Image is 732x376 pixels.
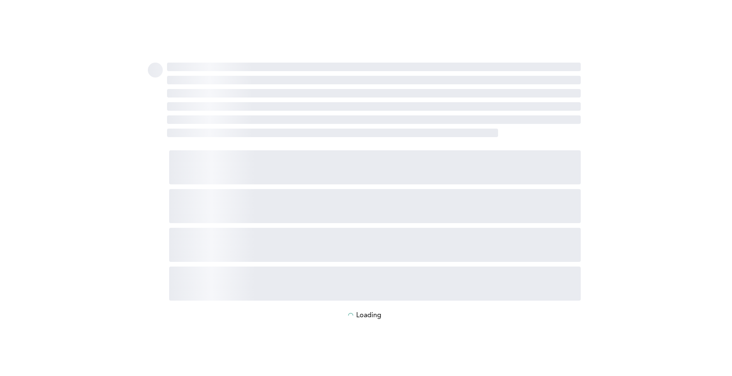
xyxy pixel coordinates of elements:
[167,115,581,124] span: ‌
[167,76,581,84] span: ‌
[167,89,581,98] span: ‌
[169,189,581,223] span: ‌
[167,129,498,137] span: ‌
[167,63,581,71] span: ‌
[356,312,381,319] p: Loading
[169,267,581,301] span: ‌
[148,63,163,77] span: ‌
[167,102,581,111] span: ‌
[169,228,581,262] span: ‌
[169,150,581,184] span: ‌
